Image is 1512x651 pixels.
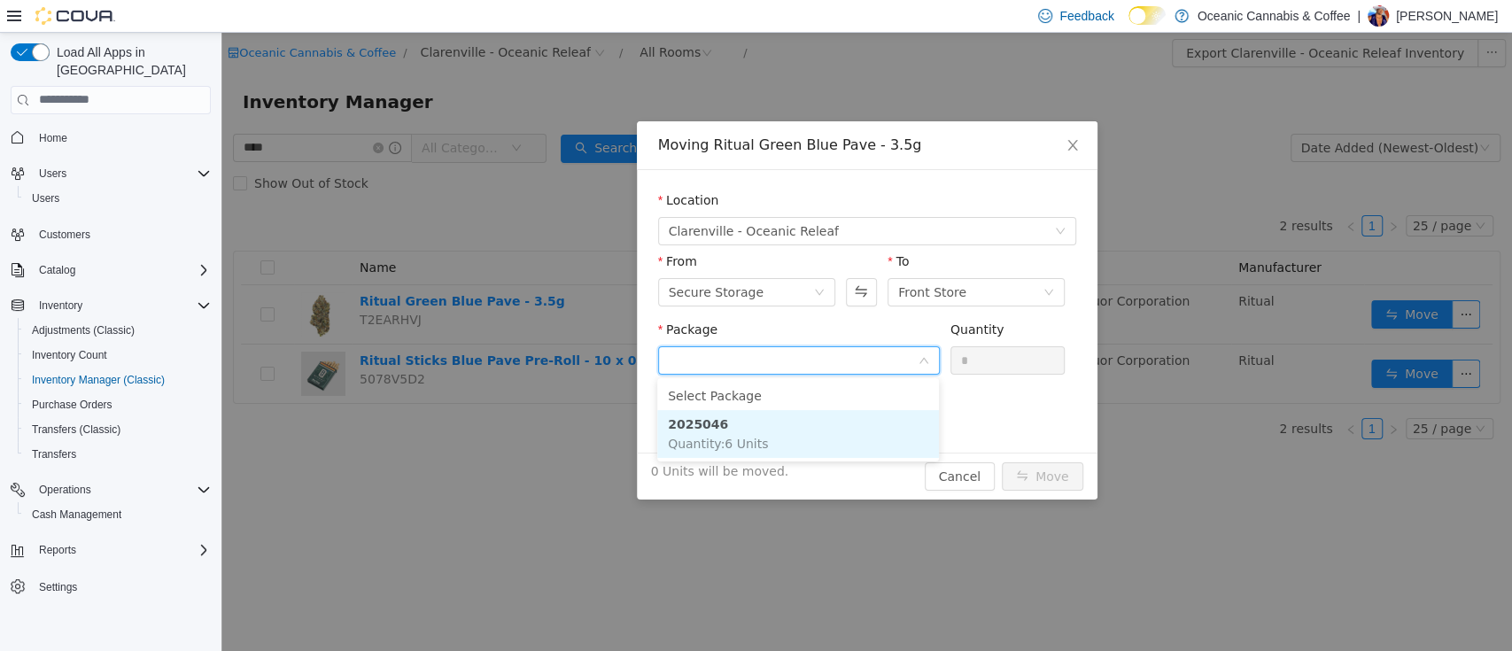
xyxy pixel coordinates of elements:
[4,477,218,502] button: Operations
[32,422,120,437] span: Transfers (Classic)
[730,314,843,341] input: Quantity
[437,103,855,122] div: Moving Ritual Green Blue Pave - 3.5g
[25,444,211,465] span: Transfers
[25,345,211,366] span: Inventory Count
[39,167,66,181] span: Users
[624,245,655,274] button: Swap
[436,377,717,425] li: 2025046
[1128,6,1166,25] input: Dark Mode
[39,543,76,557] span: Reports
[32,577,84,598] a: Settings
[25,320,142,341] a: Adjustments (Classic)
[1368,5,1389,27] div: Philip Janes
[25,419,128,440] a: Transfers (Classic)
[4,573,218,599] button: Settings
[25,394,211,415] span: Purchase Orders
[447,246,542,273] div: Secure Storage
[32,479,211,500] span: Operations
[844,105,858,120] i: icon: close
[25,188,66,209] a: Users
[4,258,218,283] button: Catalog
[1357,5,1361,27] p: |
[11,118,211,646] nav: Complex example
[32,191,59,205] span: Users
[25,444,83,465] a: Transfers
[780,430,862,458] button: icon: swapMove
[32,479,98,500] button: Operations
[4,161,218,186] button: Users
[18,417,218,442] button: Transfers (Classic)
[39,228,90,242] span: Customers
[666,221,687,236] label: To
[446,404,547,418] span: Quantity : 6 Units
[25,320,211,341] span: Adjustments (Classic)
[436,349,717,377] li: Select Package
[25,394,120,415] a: Purchase Orders
[4,221,218,247] button: Customers
[32,128,74,149] a: Home
[39,298,82,313] span: Inventory
[25,345,114,366] a: Inventory Count
[25,188,211,209] span: Users
[1396,5,1498,27] p: [PERSON_NAME]
[32,373,165,387] span: Inventory Manager (Classic)
[39,263,75,277] span: Catalog
[50,43,211,79] span: Load All Apps in [GEOGRAPHIC_DATA]
[697,322,708,335] i: icon: down
[18,502,218,527] button: Cash Management
[39,580,77,594] span: Settings
[430,430,568,448] span: 0 Units will be moved.
[18,368,218,392] button: Inventory Manager (Classic)
[1128,25,1129,26] span: Dark Mode
[18,442,218,467] button: Transfers
[32,224,97,245] a: Customers
[32,323,135,337] span: Adjustments (Classic)
[447,316,696,343] input: Package
[834,193,844,205] i: icon: down
[32,539,83,561] button: Reports
[4,125,218,151] button: Home
[446,384,507,399] strong: 2025046
[32,575,211,597] span: Settings
[25,504,128,525] a: Cash Management
[677,246,745,273] div: Front Store
[32,348,107,362] span: Inventory Count
[18,318,218,343] button: Adjustments (Classic)
[25,369,211,391] span: Inventory Manager (Classic)
[703,430,773,458] button: Cancel
[32,260,211,281] span: Catalog
[822,254,833,267] i: icon: down
[32,163,74,184] button: Users
[18,392,218,417] button: Purchase Orders
[32,447,76,461] span: Transfers
[826,89,876,138] button: Close
[32,398,112,412] span: Purchase Orders
[25,504,211,525] span: Cash Management
[4,293,218,318] button: Inventory
[1198,5,1351,27] p: Oceanic Cannabis & Coffee
[437,290,496,304] label: Package
[25,419,211,440] span: Transfers (Classic)
[32,539,211,561] span: Reports
[39,483,91,497] span: Operations
[25,369,172,391] a: Inventory Manager (Classic)
[32,295,89,316] button: Inventory
[729,290,783,304] label: Quantity
[32,295,211,316] span: Inventory
[593,254,603,267] i: icon: down
[32,223,211,245] span: Customers
[4,538,218,562] button: Reports
[437,221,476,236] label: From
[32,260,82,281] button: Catalog
[447,185,617,212] span: Clarenville - Oceanic Releaf
[437,160,498,174] label: Location
[1059,7,1113,25] span: Feedback
[32,163,211,184] span: Users
[18,343,218,368] button: Inventory Count
[32,127,211,149] span: Home
[32,508,121,522] span: Cash Management
[18,186,218,211] button: Users
[35,7,115,25] img: Cova
[39,131,67,145] span: Home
